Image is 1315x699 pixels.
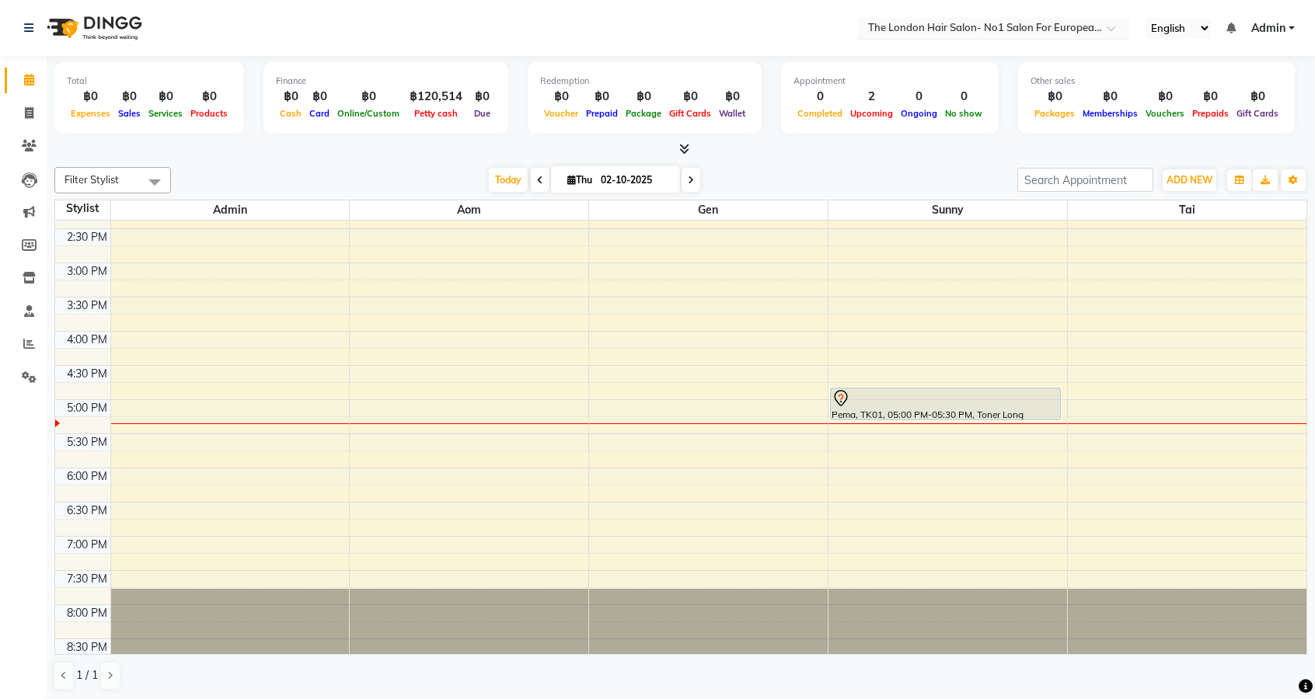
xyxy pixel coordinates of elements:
[1017,168,1153,192] input: Search Appointment
[410,108,462,119] span: Petty cash
[111,200,350,220] span: Admin
[1163,169,1216,191] button: ADD NEW
[333,88,403,106] div: ฿0
[794,108,846,119] span: Completed
[897,108,941,119] span: Ongoing
[1142,88,1188,106] div: ฿0
[1068,200,1306,220] span: Tai
[828,200,1067,220] span: Sunny
[1188,88,1233,106] div: ฿0
[1142,108,1188,119] span: Vouchers
[187,108,232,119] span: Products
[665,88,715,106] div: ฿0
[715,88,749,106] div: ฿0
[64,229,110,245] div: 2:30 PM
[1233,88,1282,106] div: ฿0
[64,503,110,519] div: 6:30 PM
[540,108,582,119] span: Voucher
[114,88,145,106] div: ฿0
[715,108,749,119] span: Wallet
[64,468,110,485] div: 6:00 PM
[64,639,110,656] div: 8:30 PM
[1079,108,1142,119] span: Memberships
[489,168,528,192] span: Today
[64,366,110,382] div: 4:30 PM
[1251,20,1285,37] span: Admin
[64,537,110,553] div: 7:00 PM
[145,88,187,106] div: ฿0
[333,108,403,119] span: Online/Custom
[1233,108,1282,119] span: Gift Cards
[276,108,305,119] span: Cash
[403,88,469,106] div: ฿120,514
[276,75,496,88] div: Finance
[350,200,588,220] span: Aom
[1031,108,1079,119] span: Packages
[145,108,187,119] span: Services
[582,108,622,119] span: Prepaid
[469,88,496,106] div: ฿0
[1031,75,1282,88] div: Other sales
[64,434,110,450] div: 5:30 PM
[1079,88,1142,106] div: ฿0
[596,169,674,192] input: 2025-10-02
[622,108,665,119] span: Package
[65,173,119,186] span: Filter Stylist
[540,88,582,106] div: ฿0
[794,75,986,88] div: Appointment
[1031,88,1079,106] div: ฿0
[64,332,110,348] div: 4:00 PM
[67,108,114,119] span: Expenses
[67,75,232,88] div: Total
[305,88,333,106] div: ฿0
[114,108,145,119] span: Sales
[1167,174,1212,186] span: ADD NEW
[1188,108,1233,119] span: Prepaids
[64,605,110,621] div: 8:00 PM
[187,88,232,106] div: ฿0
[67,88,114,106] div: ฿0
[64,297,110,314] div: 3:30 PM
[55,200,110,217] div: Stylist
[64,263,110,280] div: 3:00 PM
[941,88,986,106] div: 0
[846,88,897,106] div: 2
[276,88,305,106] div: ฿0
[794,88,846,106] div: 0
[76,667,98,683] span: 1 / 1
[40,6,146,50] img: logo
[831,388,1060,419] div: Pema, TK01, 05:00 PM-05:30 PM, Toner Long
[941,108,986,119] span: No show
[540,75,749,88] div: Redemption
[563,174,596,186] span: Thu
[846,108,897,119] span: Upcoming
[470,108,494,119] span: Due
[64,400,110,416] div: 5:00 PM
[897,88,941,106] div: 0
[589,200,828,220] span: Gen
[582,88,622,106] div: ฿0
[665,108,715,119] span: Gift Cards
[622,88,665,106] div: ฿0
[305,108,333,119] span: Card
[64,571,110,587] div: 7:30 PM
